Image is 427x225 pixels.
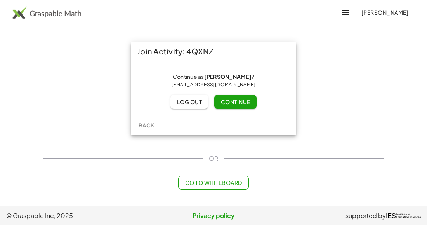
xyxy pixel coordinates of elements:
strong: [PERSON_NAME] [204,73,252,80]
span: Log out [177,98,202,105]
span: OR [209,154,218,163]
span: Continue [220,98,250,105]
div: [EMAIL_ADDRESS][DOMAIN_NAME] [137,81,290,89]
span: Institute of Education Sciences [396,213,421,219]
span: supported by [345,211,386,220]
button: Back [134,118,159,132]
span: [PERSON_NAME] [361,9,408,16]
button: [PERSON_NAME] [355,5,415,19]
div: Join Activity: 4QXNZ [131,42,296,61]
button: Go to Whiteboard [178,176,248,190]
span: © Graspable Inc, 2025 [6,211,144,220]
button: Continue [214,95,256,109]
button: Log out [170,95,208,109]
span: IES [386,212,396,220]
a: Privacy policy [144,211,283,220]
a: IESInstitute ofEducation Sciences [386,211,421,220]
span: Go to Whiteboard [185,179,242,186]
span: Back [138,122,154,129]
div: Continue as ? [137,73,290,89]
